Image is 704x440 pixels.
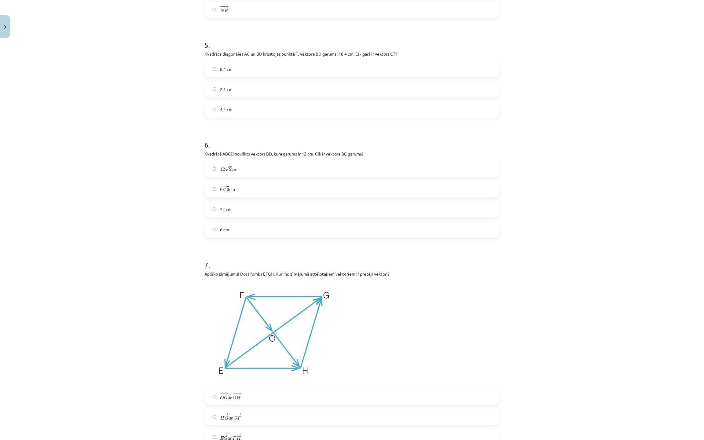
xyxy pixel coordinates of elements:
[204,271,500,277] p: Aplūko zīmējumu! Dots rombs EFGH. Kuri no zīmējumā attēlotajiem vektoriem ir pretēji vektori?
[220,166,237,172] span: cm
[225,416,229,420] span: G
[212,67,216,71] input: 8,4 cm
[212,395,216,399] input: un
[212,167,216,171] input: cm
[223,393,228,395] span: →
[222,5,223,8] span: −
[212,187,216,191] input: cm
[233,436,237,440] span: F
[220,106,233,113] span: 4,2 cm
[220,416,225,420] span: H
[212,228,216,232] input: 6 cm
[204,250,500,269] h1: 7 .
[233,396,236,400] span: O
[221,393,222,395] span: −
[220,433,224,436] span: −
[234,393,235,395] span: −
[233,416,237,420] span: G
[224,396,228,400] span: G
[204,151,500,157] p: Kvadrātā ABCD novilkts vektors ﻿BD﻿, kura garums ir 12 cm. Cik ir vektora ﻿BC garums?
[224,436,228,440] span: G
[4,25,6,29] img: icon-close-lesson-0947bae3869378f0d4975bcd49f059093ad1ed9edebbc8119c70593378902aed.svg
[204,51,500,57] p: Kvadrāta diagonāles AC un BD krustojas punktā T. Vektora ﻿BD﻿ garums ir 8,4 cm. Cik garš ir vekto...
[224,413,229,416] span: →
[236,433,241,436] span: →
[220,413,224,416] span: −
[236,393,241,395] span: →
[236,396,241,400] span: H
[232,433,236,436] span: −
[220,206,232,213] span: 72 cm
[204,130,500,149] h1: 6 .
[212,87,216,91] input: 2,1 cm
[220,393,224,395] span: −
[220,167,225,171] span: 12
[237,436,241,440] span: H
[220,5,224,8] span: −
[220,186,235,193] span: cm
[225,166,229,171] span: √
[212,108,216,112] input: 4,2 cm
[220,9,224,13] span: N
[212,415,216,419] input: un
[220,226,229,233] span: 6 cm
[212,435,216,439] input: un
[204,30,500,49] h1: 5 .
[220,66,233,72] span: 8,4 cm
[237,413,241,416] span: →
[224,9,228,13] span: P
[229,167,232,171] span: 2
[221,433,222,436] span: −
[220,413,241,421] span: un
[234,433,236,436] span: −
[224,5,229,8] span: →
[237,416,241,420] span: F
[220,187,222,191] span: 6
[220,396,224,400] span: O
[220,436,224,440] span: E
[223,433,228,436] span: →
[212,207,216,211] input: 72 cm
[233,413,237,416] span: −
[222,186,227,192] span: √
[232,393,236,395] span: −
[220,86,233,93] span: 2,1 cm
[227,187,229,191] span: 2
[220,392,241,401] span: un
[222,413,223,416] span: −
